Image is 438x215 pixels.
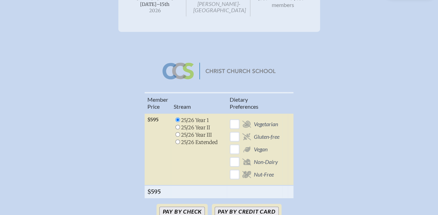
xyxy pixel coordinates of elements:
span: [DATE]–⁠15th [140,1,169,7]
span: Vegan [254,146,267,153]
span: er [163,96,168,103]
span: Nut-Free [254,171,274,178]
span: 2026 [130,8,181,13]
span: Non-Dairy [254,158,278,165]
span: $595 [147,117,159,123]
li: 25/26 Year 1 [174,116,218,124]
span: Gluten-free [254,133,279,140]
th: $595 [145,185,171,198]
span: [PERSON_NAME]-[GEOGRAPHIC_DATA] [193,0,246,13]
li: 25/26 Extended [174,138,218,146]
span: Price [147,103,160,110]
img: Christ Church School [162,63,276,79]
th: Stream [171,93,227,113]
th: Diet [227,93,282,113]
span: ary Preferences [230,96,258,110]
span: Vegetarian [254,121,278,128]
li: 25/26 Year II [174,124,218,131]
li: 25/26 Year III [174,131,218,138]
th: Memb [145,93,171,113]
